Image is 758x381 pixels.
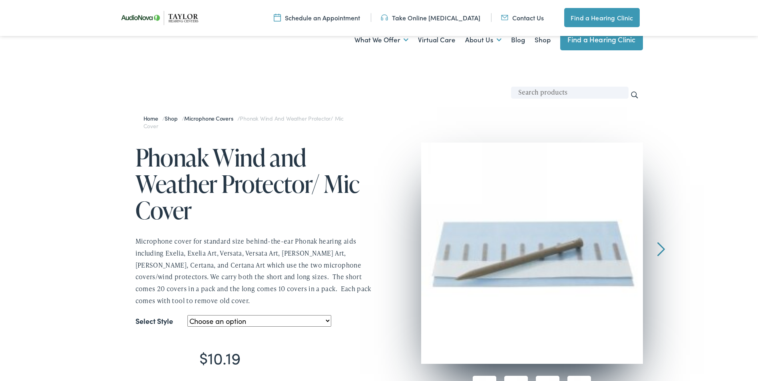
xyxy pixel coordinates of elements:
[501,13,508,22] img: utility icon
[501,13,544,22] a: Contact Us
[143,114,162,122] a: Home
[418,25,456,55] a: Virtual Care
[421,143,643,364] img: Long Phonak wind and weather/mic protector.
[560,29,643,50] a: Find a Hearing Clinic
[199,346,208,369] span: $
[184,114,237,122] a: Microphone Covers
[143,114,344,130] span: Phonak Wind and Weather Protector/ Mic Cover
[465,25,501,55] a: About Us
[135,236,371,305] span: Microphone cover for standard size behind-the-ear Phonak hearing aids including Exelia, Exelia Ar...
[564,8,639,27] a: Find a Hearing Clinic
[511,25,525,55] a: Blog
[165,114,181,122] a: Shop
[381,13,388,22] img: utility icon
[143,114,344,130] span: / / /
[274,13,281,22] img: utility icon
[535,25,551,55] a: Shop
[274,13,360,22] a: Schedule an Appointment
[381,13,480,22] a: Take Online [MEDICAL_DATA]
[135,314,173,328] label: Select Style
[511,87,629,99] input: Search products
[354,25,408,55] a: What We Offer
[199,346,241,369] bdi: 10.19
[135,144,379,223] h1: Phonak Wind and Weather Protector/ Mic Cover
[630,91,639,99] input: Search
